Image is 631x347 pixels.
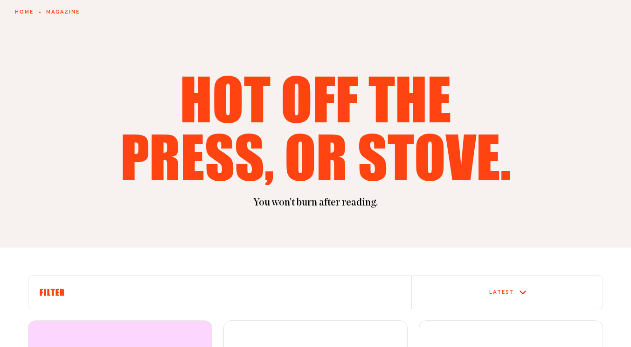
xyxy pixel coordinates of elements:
[40,287,400,297] h6: Filter
[15,9,34,15] a: Home
[28,196,603,210] p: You won't burn after reading.
[489,290,514,295] div: Latest
[114,69,517,185] h1: Hot off the press, or stove.
[46,9,80,15] a: Magazine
